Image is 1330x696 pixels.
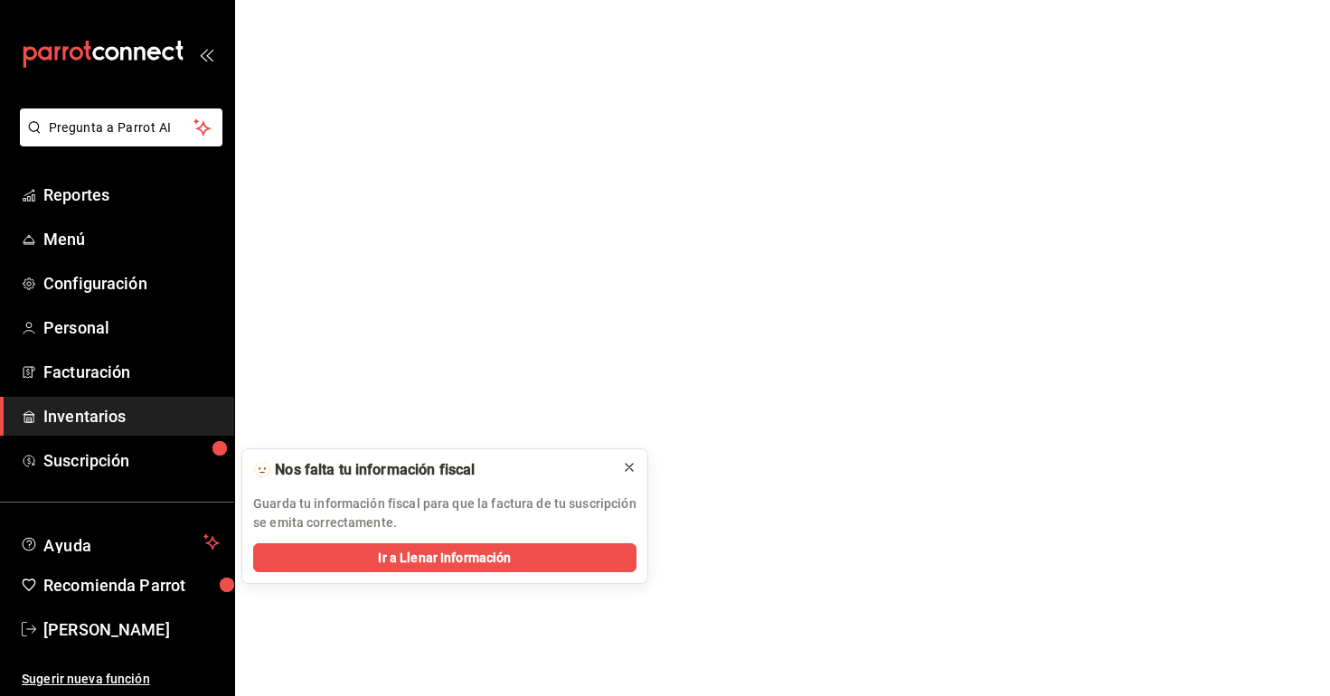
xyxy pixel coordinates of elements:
span: Ayuda [43,531,196,553]
div: 🫥 Nos falta tu información fiscal [253,460,608,480]
a: Pregunta a Parrot AI [13,131,222,150]
button: open_drawer_menu [199,47,213,61]
span: Personal [43,315,220,340]
span: Pregunta a Parrot AI [49,118,194,137]
span: Inventarios [43,404,220,428]
button: Ir a Llenar Información [253,543,637,572]
span: Configuración [43,271,220,296]
span: Facturación [43,360,220,384]
span: Reportes [43,183,220,207]
p: Guarda tu información fiscal para que la factura de tu suscripción se emita correctamente. [253,494,637,532]
span: Ir a Llenar Información [378,549,511,568]
span: Sugerir nueva función [22,670,220,689]
span: Menú [43,227,220,251]
span: [PERSON_NAME] [43,617,220,642]
button: Pregunta a Parrot AI [20,108,222,146]
span: Suscripción [43,448,220,473]
span: Recomienda Parrot [43,573,220,597]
